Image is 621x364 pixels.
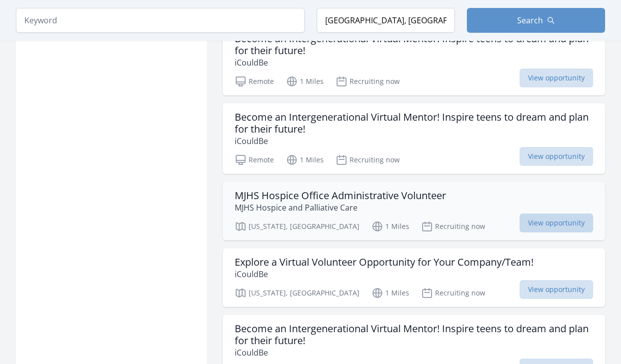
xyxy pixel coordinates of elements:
[235,33,593,57] h3: Become an Intergenerational Virtual Mentor! Inspire teens to dream and plan for their future!
[336,75,400,87] p: Recruiting now
[286,154,324,166] p: 1 Miles
[235,323,593,347] h3: Become an Intergenerational Virtual Mentor! Inspire teens to dream and plan for their future!
[517,14,543,26] span: Search
[520,147,593,166] span: View opportunity
[235,220,359,232] p: [US_STATE], [GEOGRAPHIC_DATA]
[235,347,593,359] p: iCouldBe
[371,287,409,299] p: 1 Miles
[317,8,455,33] input: Location
[286,75,324,87] p: 1 Miles
[520,69,593,87] span: View opportunity
[235,135,593,147] p: iCouldBe
[520,214,593,232] span: View opportunity
[235,57,593,69] p: iCouldBe
[235,75,274,87] p: Remote
[223,248,605,307] a: Explore a Virtual Volunteer Opportunity for Your Company/Team! iCouldBe [US_STATE], [GEOGRAPHIC_D...
[235,287,359,299] p: [US_STATE], [GEOGRAPHIC_DATA]
[223,182,605,240] a: MJHS Hospice Office Administrative Volunteer MJHS Hospice and Palliative Care [US_STATE], [GEOGRA...
[336,154,400,166] p: Recruiting now
[520,280,593,299] span: View opportunity
[421,220,485,232] p: Recruiting now
[235,202,446,214] p: MJHS Hospice and Palliative Care
[235,111,593,135] h3: Become an Intergenerational Virtual Mentor! Inspire teens to dream and plan for their future!
[235,268,533,280] p: iCouldBe
[223,25,605,95] a: Become an Intergenerational Virtual Mentor! Inspire teens to dream and plan for their future! iCo...
[235,154,274,166] p: Remote
[371,220,409,232] p: 1 Miles
[235,256,533,268] h3: Explore a Virtual Volunteer Opportunity for Your Company/Team!
[223,103,605,174] a: Become an Intergenerational Virtual Mentor! Inspire teens to dream and plan for their future! iCo...
[467,8,605,33] button: Search
[421,287,485,299] p: Recruiting now
[235,190,446,202] h3: MJHS Hospice Office Administrative Volunteer
[16,8,305,33] input: Keyword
